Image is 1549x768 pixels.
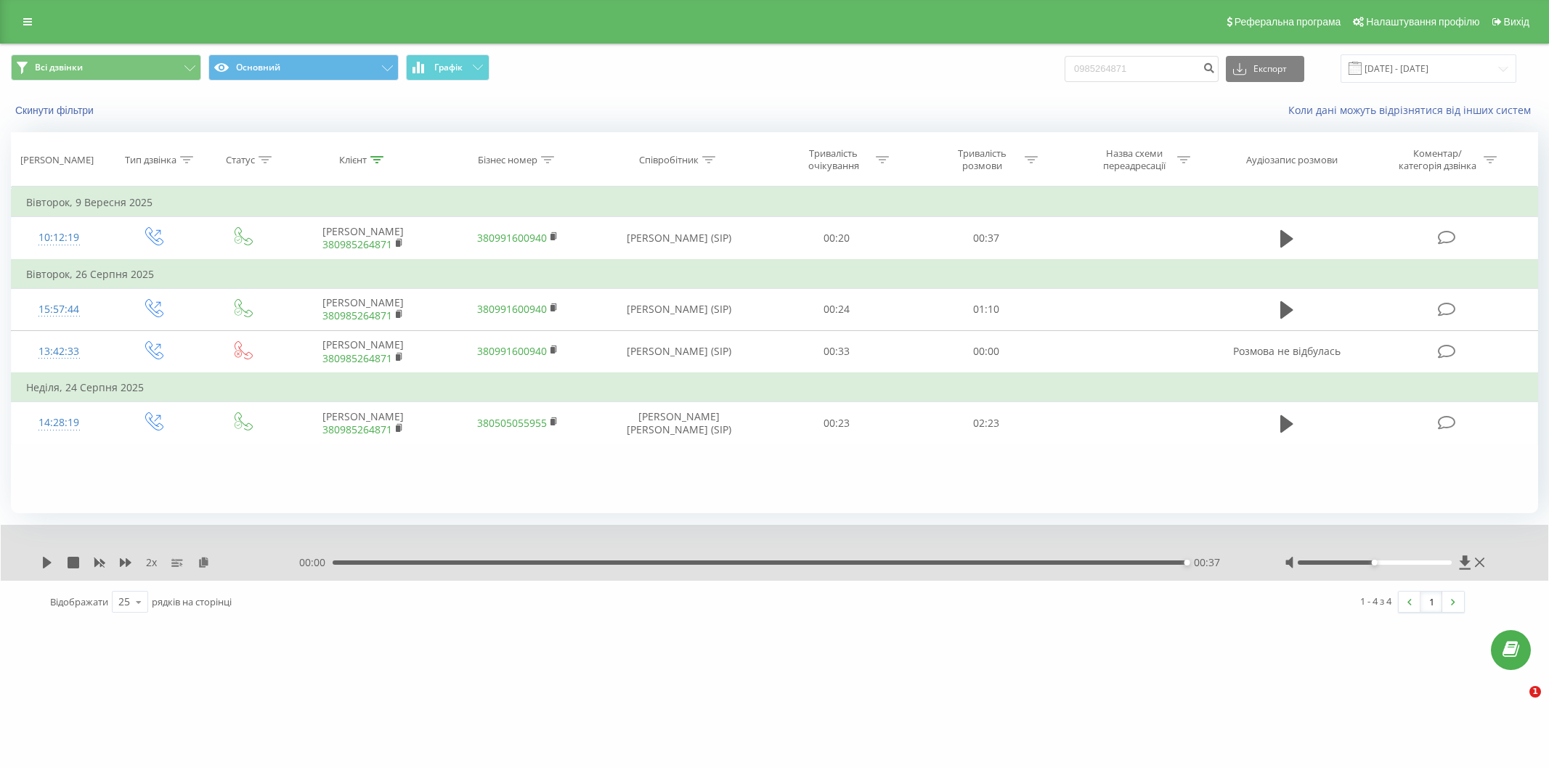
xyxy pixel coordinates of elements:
[595,217,763,260] td: [PERSON_NAME] (SIP)
[208,54,399,81] button: Основний
[1246,154,1338,166] div: Аудіозапис розмови
[763,288,911,330] td: 00:24
[1372,560,1378,565] div: Accessibility label
[943,147,1021,172] div: Тривалість розмови
[794,147,872,172] div: Тривалість очікування
[763,217,911,260] td: 00:20
[639,154,699,166] div: Співробітник
[285,330,440,373] td: [PERSON_NAME]
[146,555,157,570] span: 2 x
[911,330,1060,373] td: 00:00
[911,402,1060,444] td: 02:23
[322,237,392,251] a: 380985264871
[1395,147,1480,172] div: Коментар/категорія дзвінка
[763,402,911,444] td: 00:23
[118,595,130,609] div: 25
[152,595,232,608] span: рядків на сторінці
[50,595,108,608] span: Відображати
[299,555,333,570] span: 00:00
[285,288,440,330] td: [PERSON_NAME]
[125,154,176,166] div: Тип дзвінка
[12,373,1538,402] td: Неділя, 24 Серпня 2025
[12,260,1538,289] td: Вівторок, 26 Серпня 2025
[1184,560,1190,565] div: Accessibility label
[1360,594,1391,608] div: 1 - 4 з 4
[11,104,101,117] button: Скинути фільтри
[1366,16,1479,28] span: Налаштування профілю
[911,288,1060,330] td: 01:10
[1233,344,1341,358] span: Розмова не відбулась
[12,188,1538,217] td: Вівторок, 9 Вересня 2025
[478,154,537,166] div: Бізнес номер
[1235,16,1341,28] span: Реферальна програма
[595,330,763,373] td: [PERSON_NAME] (SIP)
[11,54,201,81] button: Всі дзвінки
[20,154,94,166] div: [PERSON_NAME]
[477,344,547,358] a: 380991600940
[1096,147,1174,172] div: Назва схеми переадресації
[1288,103,1538,117] a: Коли дані можуть відрізнятися вiд інших систем
[1420,592,1442,612] a: 1
[477,416,547,430] a: 380505055955
[285,217,440,260] td: [PERSON_NAME]
[1226,56,1304,82] button: Експорт
[26,409,92,437] div: 14:28:19
[1529,686,1541,698] span: 1
[1504,16,1529,28] span: Вихід
[1065,56,1219,82] input: Пошук за номером
[322,309,392,322] a: 380985264871
[434,62,463,73] span: Графік
[26,295,92,324] div: 15:57:44
[477,231,547,245] a: 380991600940
[285,402,440,444] td: [PERSON_NAME]
[595,288,763,330] td: [PERSON_NAME] (SIP)
[1500,686,1534,721] iframe: Intercom live chat
[26,224,92,252] div: 10:12:19
[226,154,255,166] div: Статус
[595,402,763,444] td: [PERSON_NAME] [PERSON_NAME] (SIP)
[406,54,489,81] button: Графік
[911,217,1060,260] td: 00:37
[1194,555,1220,570] span: 00:37
[322,351,392,365] a: 380985264871
[322,422,392,436] a: 380985264871
[477,302,547,316] a: 380991600940
[35,62,83,73] span: Всі дзвінки
[763,330,911,373] td: 00:33
[26,338,92,366] div: 13:42:33
[339,154,367,166] div: Клієнт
